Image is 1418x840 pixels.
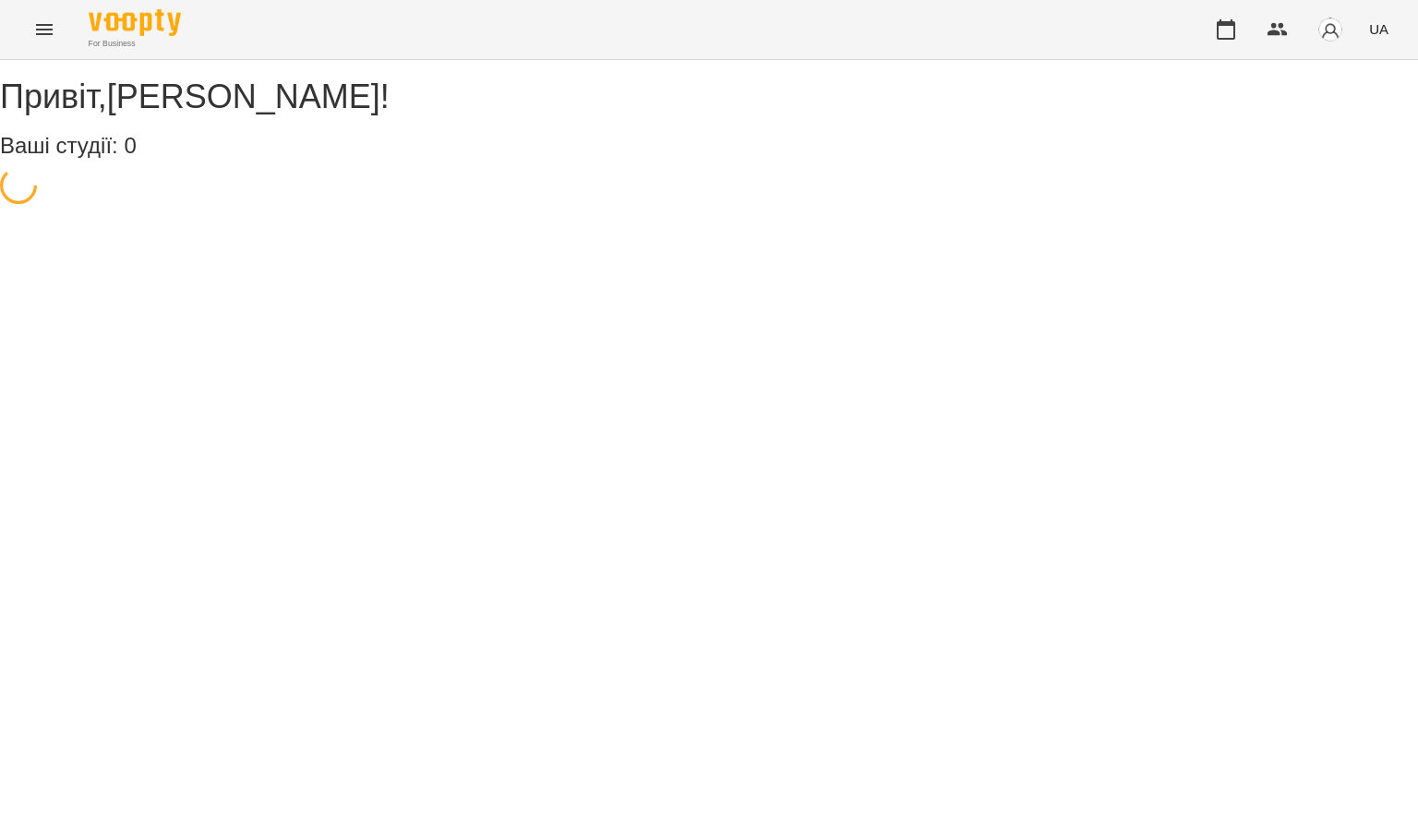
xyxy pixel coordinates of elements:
[1362,12,1396,46] button: UA
[1369,19,1388,39] span: UA
[22,7,66,52] button: Menu
[1317,17,1343,42] img: avatar_s.png
[89,9,181,36] img: Voopty Logo
[124,133,136,158] span: 0
[89,38,181,50] span: For Business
